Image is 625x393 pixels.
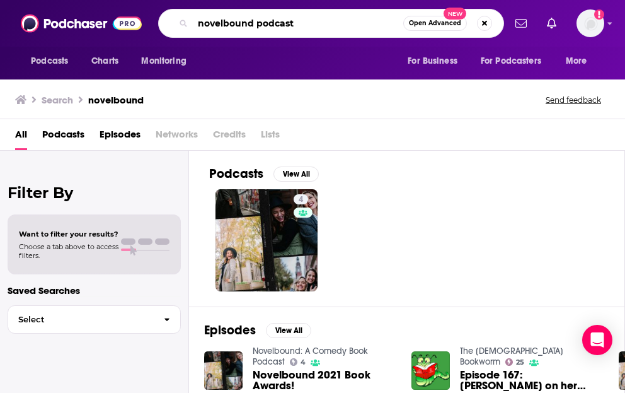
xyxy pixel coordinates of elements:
a: Novelbound: A Comedy Book Podcast [253,346,368,367]
a: 25 [505,358,525,366]
button: Open AdvancedNew [403,16,467,31]
span: Networks [156,124,198,150]
span: 4 [299,194,303,206]
span: Credits [213,124,246,150]
button: open menu [399,49,473,73]
button: Send feedback [542,95,605,105]
a: 4 [290,358,306,366]
a: 4 [215,189,318,291]
button: Show profile menu [576,9,604,37]
a: Show notifications dropdown [510,13,532,34]
a: Podcasts [42,124,84,150]
div: Search podcasts, credits, & more... [158,9,504,38]
button: open menu [22,49,84,73]
span: Monitoring [141,52,186,70]
button: open menu [473,49,559,73]
img: User Profile [576,9,604,37]
img: Podchaser - Follow, Share and Rate Podcasts [21,11,142,35]
a: The Catholic Bookworm [460,346,563,367]
span: Podcasts [31,52,68,70]
span: Want to filter your results? [19,230,118,238]
a: 4 [294,194,308,204]
h3: novelbound [88,94,144,106]
button: View All [273,167,319,182]
span: Open Advanced [409,20,461,26]
a: EpisodesView All [204,322,311,338]
span: For Podcasters [481,52,541,70]
h2: Episodes [204,322,256,338]
span: 25 [516,360,524,365]
a: Show notifications dropdown [542,13,561,34]
span: Lists [261,124,280,150]
img: Episode 167: Vijaya Bodach on her novel Bound (May 7, 2025) [411,351,450,390]
button: View All [266,323,311,338]
span: Select [8,315,154,324]
button: open menu [132,49,202,73]
span: Episode 167: [PERSON_NAME] on her novel Bound ([DATE]) [460,370,604,391]
span: New [444,8,466,20]
button: Select [8,305,181,334]
a: Charts [83,49,126,73]
h3: Search [42,94,73,106]
img: Novelbound 2021 Book Awards! [204,351,243,390]
svg: Add a profile image [594,9,604,20]
input: Search podcasts, credits, & more... [193,13,403,33]
span: Charts [91,52,118,70]
a: All [15,124,27,150]
span: More [566,52,587,70]
a: PodcastsView All [209,166,319,182]
a: Episode 167: Vijaya Bodach on her novel Bound (May 7, 2025) [460,370,604,391]
h2: Filter By [8,184,181,202]
p: Saved Searches [8,284,181,296]
h2: Podcasts [209,166,263,182]
a: Episodes [100,124,140,150]
span: Choose a tab above to access filters. [19,242,118,260]
span: Logged in as kkneafsey [576,9,604,37]
span: 4 [301,360,306,365]
button: open menu [557,49,603,73]
div: Open Intercom Messenger [582,325,612,355]
a: Novelbound 2021 Book Awards! [253,370,396,391]
span: For Business [408,52,457,70]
